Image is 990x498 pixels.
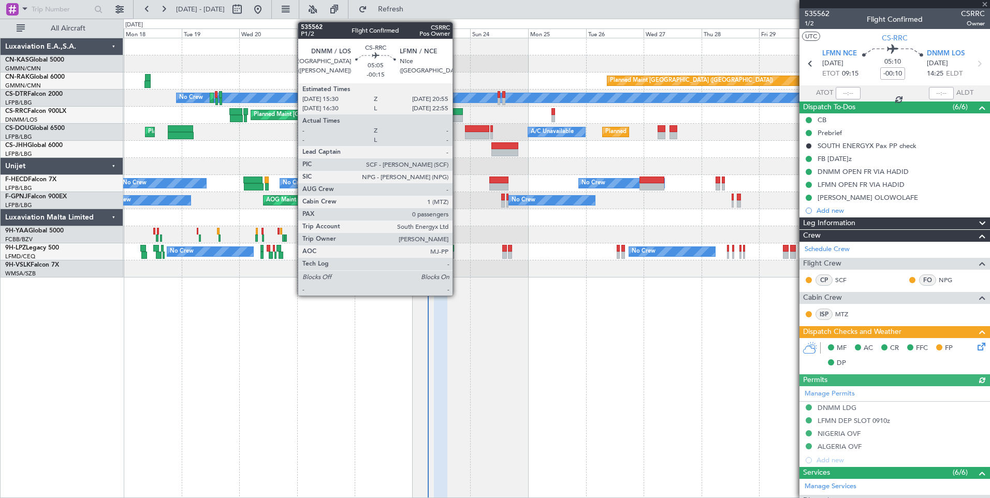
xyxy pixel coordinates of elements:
[176,5,225,14] span: [DATE] - [DATE]
[818,141,916,150] div: SOUTH ENERGYX Pax PP check
[148,124,311,140] div: Planned Maint [GEOGRAPHIC_DATA] ([GEOGRAPHIC_DATA])
[5,133,32,141] a: LFPB/LBG
[123,175,147,191] div: No Crew
[805,481,856,492] a: Manage Services
[5,201,32,209] a: LFPB/LBG
[5,150,32,158] a: LFPB/LBG
[816,88,833,98] span: ATOT
[805,19,829,28] span: 1/2
[803,292,842,304] span: Cabin Crew
[5,194,27,200] span: F-GPNJ
[5,57,64,63] a: CN-KASGlobal 5000
[5,177,28,183] span: F-HECD
[470,28,528,38] div: Sun 24
[266,193,441,208] div: AOG Maint Hyères ([GEOGRAPHIC_DATA]-[GEOGRAPHIC_DATA])
[864,343,873,354] span: AC
[953,467,968,478] span: (6/6)
[512,193,535,208] div: No Crew
[927,49,965,59] span: DNMM LOS
[5,91,27,97] span: CS-DTR
[5,245,59,251] a: 9H-LPZLegacy 500
[803,101,855,113] span: Dispatch To-Dos
[632,244,656,259] div: No Crew
[5,108,66,114] a: CS-RRCFalcon 900LX
[818,180,905,189] div: LFMN OPEN FR VIA HADID
[5,125,30,131] span: CS-DOU
[842,69,858,79] span: 09:15
[528,28,586,38] div: Mon 25
[803,258,841,270] span: Flight Crew
[945,343,953,354] span: FP
[5,108,27,114] span: CS-RRC
[5,177,56,183] a: F-HECDFalcon 7X
[822,58,843,69] span: [DATE]
[5,253,35,260] a: LFMD/CEQ
[581,175,605,191] div: No Crew
[254,107,417,123] div: Planned Maint [GEOGRAPHIC_DATA] ([GEOGRAPHIC_DATA])
[32,2,91,17] input: Trip Number
[5,245,26,251] span: 9H-LPZ
[890,343,899,354] span: CR
[837,358,846,369] span: DP
[297,28,355,38] div: Thu 21
[702,28,760,38] div: Thu 28
[867,14,923,25] div: Flight Confirmed
[946,69,963,79] span: ELDT
[818,167,909,176] div: DNMM OPEN FR VIA HADID
[5,99,32,107] a: LFPB/LBG
[5,228,28,234] span: 9H-YAA
[5,82,41,90] a: GMMN/CMN
[605,124,768,140] div: Planned Maint [GEOGRAPHIC_DATA] ([GEOGRAPHIC_DATA])
[5,74,65,80] a: CN-RAKGlobal 6000
[5,228,64,234] a: 9H-YAAGlobal 5000
[355,28,413,38] div: Fri 22
[5,236,33,243] a: FCBB/BZV
[5,142,27,149] span: CS-JHH
[5,65,41,72] a: GMMN/CMN
[5,116,37,124] a: DNMM/LOS
[816,309,833,320] div: ISP
[586,28,644,38] div: Tue 26
[916,343,928,354] span: FFC
[11,20,112,37] button: All Aircraft
[531,124,574,140] div: A/C Unavailable
[27,25,109,32] span: All Aircraft
[5,125,65,131] a: CS-DOUGlobal 6500
[805,8,829,19] span: 535562
[5,142,63,149] a: CS-JHHGlobal 6000
[369,6,413,13] span: Refresh
[816,274,833,286] div: CP
[818,154,852,163] div: FB [DATE]z
[882,33,908,43] span: CS-RRC
[182,28,240,38] div: Tue 19
[802,32,820,41] button: UTC
[5,57,29,63] span: CN-KAS
[927,69,943,79] span: 14:25
[818,128,842,137] div: Prebrief
[961,8,985,19] span: CSRRC
[374,141,537,157] div: Planned Maint [GEOGRAPHIC_DATA] ([GEOGRAPHIC_DATA])
[961,19,985,28] span: Owner
[759,28,817,38] div: Fri 29
[817,206,985,215] div: Add new
[803,217,855,229] span: Leg Information
[822,69,839,79] span: ETOT
[610,73,773,89] div: Planned Maint [GEOGRAPHIC_DATA] ([GEOGRAPHIC_DATA])
[5,270,36,277] a: WMSA/SZB
[956,88,973,98] span: ALDT
[835,275,858,285] a: SCF
[170,244,194,259] div: No Crew
[5,91,63,97] a: CS-DTRFalcon 2000
[239,28,297,38] div: Wed 20
[124,28,182,38] div: Mon 18
[5,262,31,268] span: 9H-VSLK
[818,115,826,124] div: CB
[339,175,502,191] div: Planned Maint [GEOGRAPHIC_DATA] ([GEOGRAPHIC_DATA])
[805,244,850,255] a: Schedule Crew
[5,184,32,192] a: LFPB/LBG
[354,1,416,18] button: Refresh
[822,49,857,59] span: LFMN NCE
[125,21,143,30] div: [DATE]
[413,28,471,38] div: Sat 23
[953,101,968,112] span: (6/6)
